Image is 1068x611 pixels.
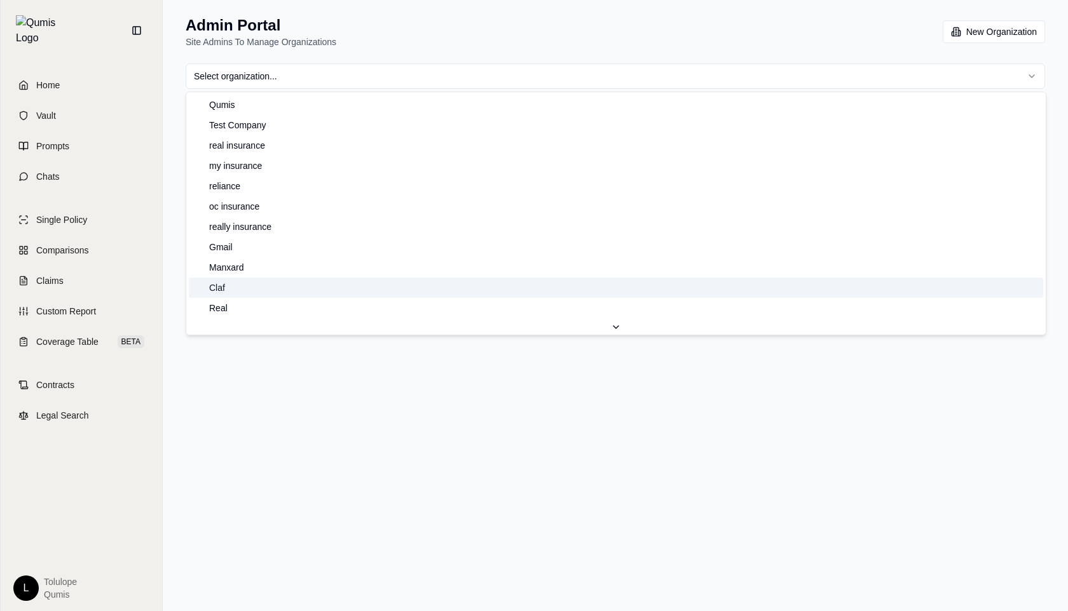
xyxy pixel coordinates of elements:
span: Real [209,302,228,314]
span: Gmail [209,241,233,253]
span: really insurance [209,220,271,233]
span: oc insurance [209,200,259,213]
span: my insurance [209,159,262,172]
span: reliance [209,180,240,192]
span: real insurance [209,139,265,152]
span: Qumis [209,98,235,111]
span: Manxard [209,261,243,274]
span: Claf [209,281,225,294]
span: Test Company [209,119,266,131]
